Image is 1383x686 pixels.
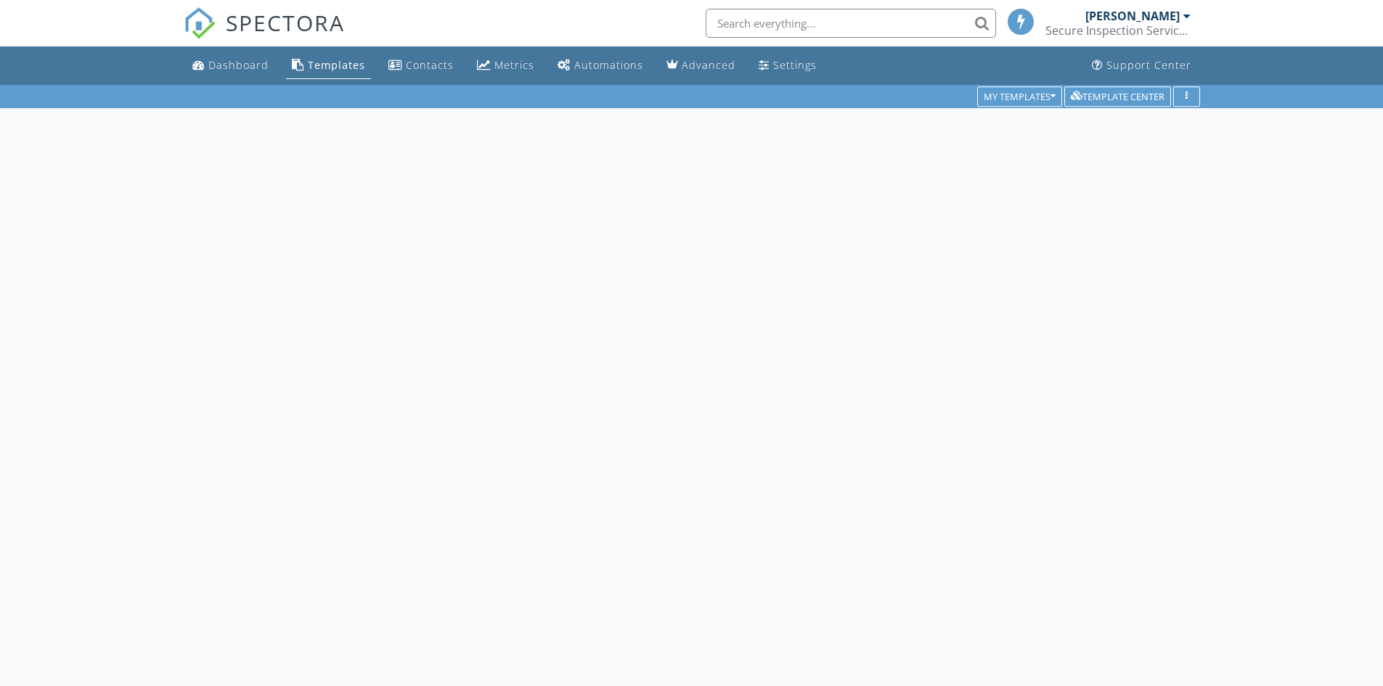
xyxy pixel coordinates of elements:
[184,20,345,50] a: SPECTORA
[1085,9,1180,23] div: [PERSON_NAME]
[574,58,643,72] div: Automations
[773,58,817,72] div: Settings
[1064,86,1171,107] button: Template Center
[383,52,460,79] a: Contacts
[208,58,269,72] div: Dashboard
[286,52,371,79] a: Templates
[1086,52,1197,79] a: Support Center
[308,58,365,72] div: Templates
[753,52,823,79] a: Settings
[494,58,534,72] div: Metrics
[187,52,274,79] a: Dashboard
[706,9,996,38] input: Search everything...
[977,86,1062,107] button: My Templates
[406,58,454,72] div: Contacts
[682,58,735,72] div: Advanced
[984,91,1056,102] div: My Templates
[226,7,345,38] span: SPECTORA
[552,52,649,79] a: Automations (Basic)
[1064,89,1171,102] a: Template Center
[1071,91,1164,102] div: Template Center
[1106,58,1191,72] div: Support Center
[1045,23,1191,38] div: Secure Inspection Services LLC
[471,52,540,79] a: Metrics
[661,52,741,79] a: Advanced
[184,7,216,39] img: The Best Home Inspection Software - Spectora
